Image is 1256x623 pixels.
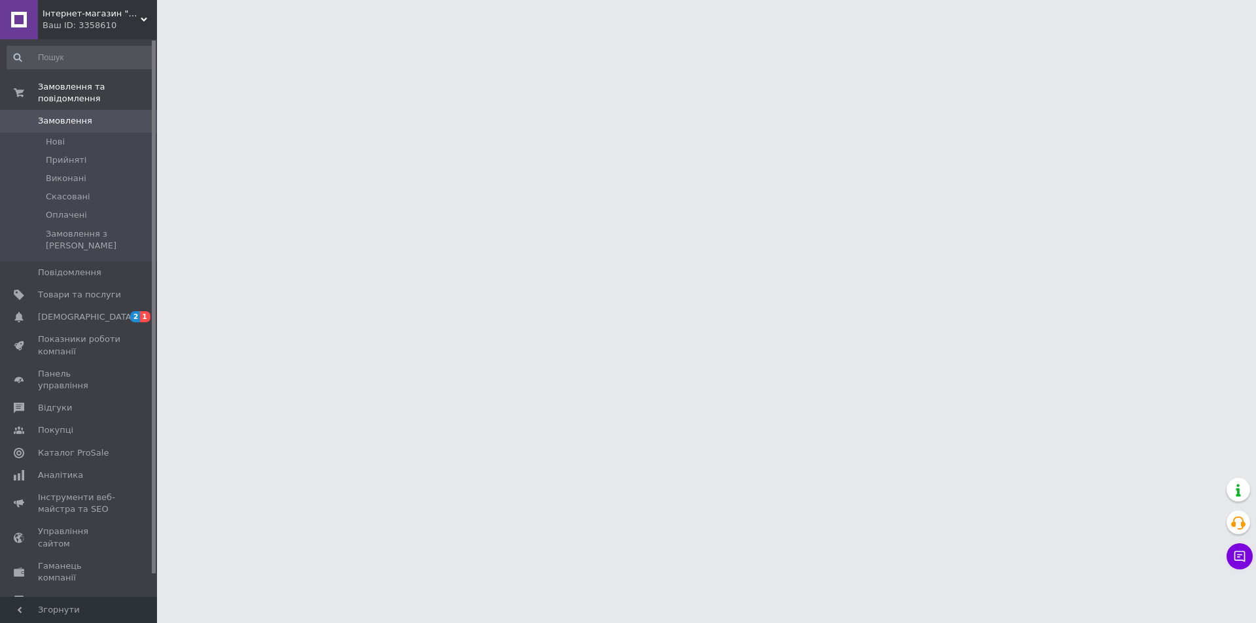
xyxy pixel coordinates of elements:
[38,267,101,278] span: Повідомлення
[38,333,121,357] span: Показники роботи компанії
[38,469,83,481] span: Аналітика
[38,447,109,459] span: Каталог ProSale
[38,311,135,323] span: [DEMOGRAPHIC_DATA]
[38,402,72,414] span: Відгуки
[140,311,150,322] span: 1
[1227,543,1253,569] button: Чат з покупцем
[46,173,86,184] span: Виконані
[46,228,153,252] span: Замовлення з [PERSON_NAME]
[38,368,121,392] span: Панель управління
[38,81,157,105] span: Замовлення та повідомлення
[38,424,73,436] span: Покупці
[43,20,157,31] div: Ваш ID: 3358610
[130,311,141,322] span: 2
[38,594,71,606] span: Маркет
[38,526,121,549] span: Управління сайтом
[46,136,65,148] span: Нові
[38,492,121,515] span: Інструменти веб-майстра та SEO
[46,209,87,221] span: Оплачені
[38,560,121,584] span: Гаманець компанії
[46,191,90,203] span: Скасовані
[46,154,86,166] span: Прийняті
[43,8,141,20] span: Інтернет-магазин "GLZ"
[38,289,121,301] span: Товари та послуги
[7,46,154,69] input: Пошук
[38,115,92,127] span: Замовлення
